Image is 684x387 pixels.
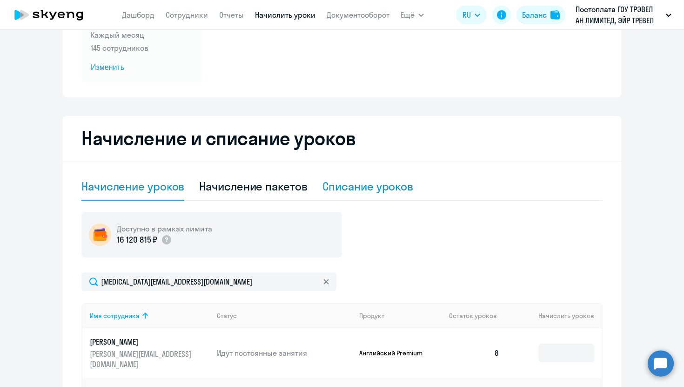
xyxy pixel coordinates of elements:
p: [PERSON_NAME][EMAIL_ADDRESS][DOMAIN_NAME] [90,349,194,369]
p: 16 120 815 ₽ [117,234,157,246]
a: Сотрудники [166,10,208,20]
input: Поиск по имени, email, продукту или статусу [81,272,336,291]
a: Дашборд [122,10,154,20]
p: Каждый месяц [91,29,194,41]
div: Баланс [522,9,547,20]
p: [PERSON_NAME] [90,337,194,347]
button: RU [456,6,487,24]
div: Имя сотрудника [90,312,209,320]
div: Начисление пакетов [199,179,307,194]
img: balance [550,10,560,20]
img: wallet-circle.png [89,224,111,246]
button: Постоплата ГОУ ТРЭВЕЛ АН ЛИМИТЕД, ЭЙР ТРЕВЕЛ ТЕХНОЛОДЖИС, ООО [571,4,676,26]
div: Начисление уроков [81,179,184,194]
span: Ещё [401,9,415,20]
a: Начислить уроки [255,10,315,20]
div: Имя сотрудника [90,312,140,320]
a: Документооборот [327,10,389,20]
div: Продукт [359,312,384,320]
div: Списание уроков [322,179,414,194]
a: [PERSON_NAME][PERSON_NAME][EMAIL_ADDRESS][DOMAIN_NAME] [90,337,209,369]
div: Статус [217,312,352,320]
div: Статус [217,312,237,320]
p: Идут постоянные занятия [217,348,352,358]
h5: Доступно в рамках лимита [117,224,212,234]
td: 8 [442,328,507,378]
div: Продукт [359,312,442,320]
p: Постоплата ГОУ ТРЭВЕЛ АН ЛИМИТЕД, ЭЙР ТРЕВЕЛ ТЕХНОЛОДЖИС, ООО [576,4,662,26]
button: Ещё [401,6,424,24]
span: Изменить [91,62,194,73]
span: RU [463,9,471,20]
a: Отчеты [219,10,244,20]
p: 145 сотрудников [91,42,194,54]
button: Балансbalance [516,6,565,24]
th: Начислить уроков [507,303,602,328]
span: Остаток уроков [449,312,497,320]
p: Английский Premium [359,349,429,357]
div: Остаток уроков [449,312,507,320]
h2: Начисление и списание уроков [81,127,603,149]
